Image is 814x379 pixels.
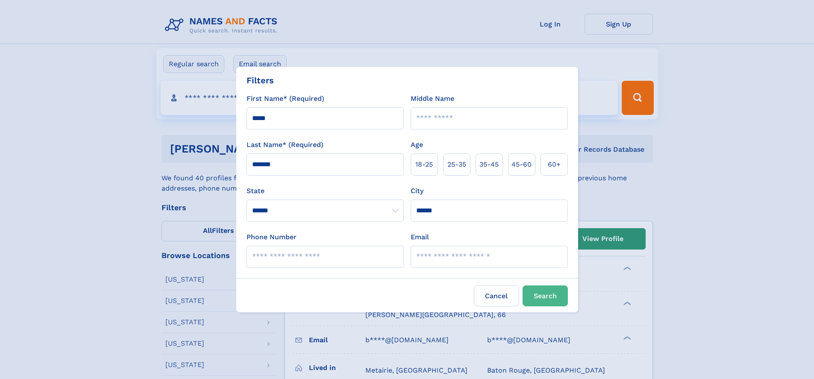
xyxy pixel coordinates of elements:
label: Age [411,140,423,150]
span: 18‑25 [415,159,433,170]
label: Cancel [474,285,519,306]
label: First Name* (Required) [247,94,324,104]
label: City [411,186,423,196]
span: 25‑35 [447,159,466,170]
label: Last Name* (Required) [247,140,323,150]
span: 60+ [548,159,561,170]
label: Email [411,232,429,242]
label: Middle Name [411,94,454,104]
span: 35‑45 [479,159,499,170]
button: Search [523,285,568,306]
label: State [247,186,404,196]
label: Phone Number [247,232,297,242]
span: 45‑60 [511,159,532,170]
div: Filters [247,74,274,87]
